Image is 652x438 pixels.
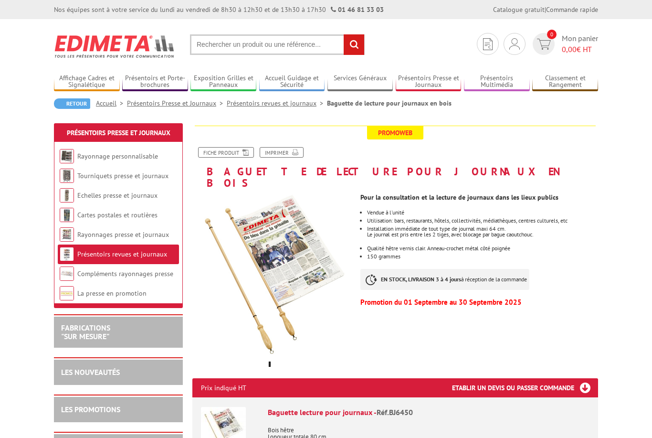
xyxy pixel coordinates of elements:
a: Rayonnages presse et journaux [77,230,169,239]
a: Présentoirs Multimédia [464,74,530,90]
img: presentoirs_brochures_bj6450_1.jpg [192,193,353,354]
a: Rayonnage personnalisable [77,152,158,160]
span: Réf.BJ6450 [377,407,413,417]
span: € HT [562,44,598,55]
li: Baguette de lecture pour journaux en bois [327,98,452,108]
span: 0 [547,30,557,39]
a: Cartes postales et routières [77,211,158,219]
a: Accueil Guidage et Sécurité [259,74,325,90]
li: Utilisation: bars, restaurants, hôtels, collectivités, médiathèques, centres culturels, etc [367,218,598,224]
img: devis rapide [509,38,520,50]
a: Retour [54,98,90,109]
strong: EN STOCK, LIVRAISON 3 à 4 jours [381,276,461,283]
a: Imprimer [260,147,304,158]
div: | [493,5,598,14]
a: Tourniquets presse et journaux [77,171,168,180]
a: Commande rapide [546,5,598,14]
li: 150 grammes [367,254,598,259]
img: devis rapide [537,39,551,50]
span: Promoweb [367,126,423,139]
p: Promotion du 01 Septembre au 30 Septembre 2025 [360,299,598,305]
span: Mon panier [562,33,598,55]
img: Edimeta [54,29,176,64]
a: LES NOUVEAUTÉS [61,367,120,377]
img: Cartes postales et routières [60,208,74,222]
p: Prix indiqué HT [201,378,246,397]
a: Classement et Rangement [532,74,598,90]
a: devis rapide 0 Mon panier 0,00€ HT [530,33,598,55]
a: La presse en promotion [77,289,147,298]
img: Présentoirs revues et journaux [60,247,74,261]
a: Fiche produit [198,147,254,158]
a: Présentoirs Presse et Journaux [396,74,462,90]
p: Pour la consultation et la lecture de journaux dans les lieux publics [360,194,598,200]
a: Présentoirs Presse et Journaux [67,128,170,137]
p: à réception de la commande [360,269,529,290]
img: Echelles presse et journaux [60,188,74,203]
div: Baguette lecture pour journaux - [268,407,589,418]
a: Accueil [96,99,127,107]
span: 0,00 [562,44,577,54]
a: Présentoirs revues et journaux [77,250,167,258]
div: Nos équipes sont à votre service du lundi au vendredi de 8h30 à 12h30 et de 13h30 à 17h30 [54,5,384,14]
a: Echelles presse et journaux [77,191,158,200]
li: Qualité hêtre vernis clair. Anneau-crochet métal côté poignée [367,246,598,251]
a: Catalogue gratuit [493,5,545,14]
a: Compléments rayonnages presse [77,269,173,278]
h3: Etablir un devis ou passer commande [452,378,598,397]
a: Affichage Cadres et Signalétique [54,74,120,90]
input: rechercher [344,34,364,55]
img: La presse en promotion [60,286,74,300]
a: 01 46 81 33 03 [338,5,384,14]
input: Rechercher un produit ou une référence... [190,34,365,55]
a: Services Généraux [327,74,393,90]
li: Installation immédiate de tout type de journal maxi 64 cm. [367,226,598,243]
img: Rayonnages presse et journaux [60,227,74,242]
a: Présentoirs Presse et Journaux [127,99,227,107]
a: Présentoirs revues et journaux [227,99,327,107]
div: Le journal est pris entre les 2 tiges, avec blocage par bague caoutchouc. [367,232,598,243]
a: FABRICATIONS"Sur Mesure" [61,323,110,341]
img: devis rapide [483,38,493,50]
a: LES PROMOTIONS [61,405,120,414]
a: Présentoirs et Porte-brochures [122,74,188,90]
li: Vendue à l'unité [367,210,598,215]
a: Exposition Grilles et Panneaux [190,74,256,90]
img: Compléments rayonnages presse [60,267,74,281]
img: Rayonnage personnalisable [60,149,74,163]
img: Tourniquets presse et journaux [60,169,74,183]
